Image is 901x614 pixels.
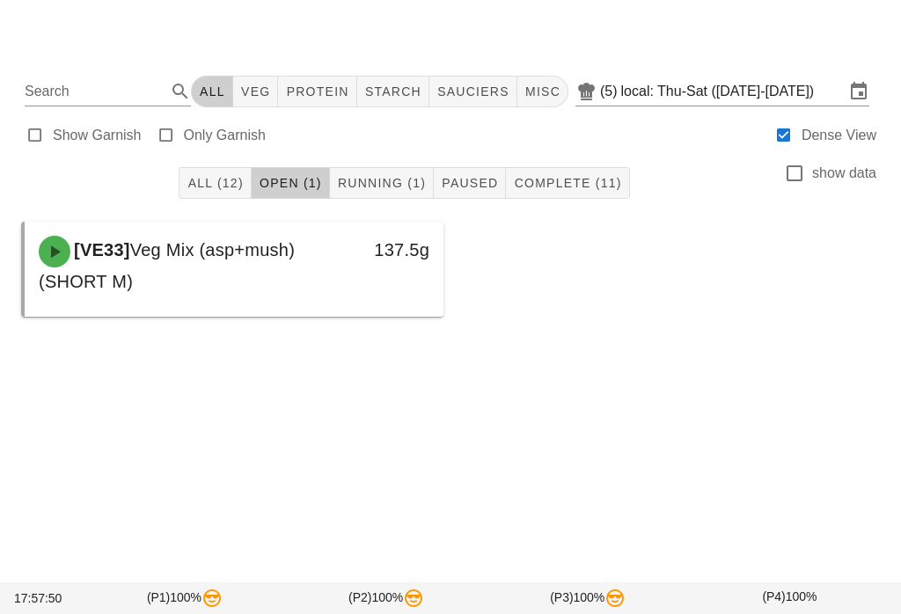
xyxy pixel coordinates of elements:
[285,84,348,99] span: protein
[348,236,429,264] div: 137.5g
[513,176,621,190] span: Complete (11)
[436,84,509,99] span: sauciers
[429,76,517,107] button: sauciers
[337,176,426,190] span: Running (1)
[434,167,506,199] button: Paused
[39,240,295,291] span: Veg Mix (asp+mush) (SHORT M)
[259,176,322,190] span: Open (1)
[70,240,130,259] span: [VE33]
[357,76,429,107] button: starch
[184,127,266,144] label: Only Garnish
[187,176,243,190] span: All (12)
[364,84,421,99] span: starch
[191,76,233,107] button: All
[812,164,876,182] label: show data
[252,167,330,199] button: Open (1)
[524,84,560,99] span: misc
[600,83,621,100] div: (5)
[53,127,142,144] label: Show Garnish
[802,127,876,144] label: Dense View
[278,76,356,107] button: protein
[330,167,434,199] button: Running (1)
[506,167,629,199] button: Complete (11)
[441,176,498,190] span: Paused
[179,167,251,199] button: All (12)
[233,76,279,107] button: veg
[517,76,568,107] button: misc
[199,84,225,99] span: All
[240,84,271,99] span: veg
